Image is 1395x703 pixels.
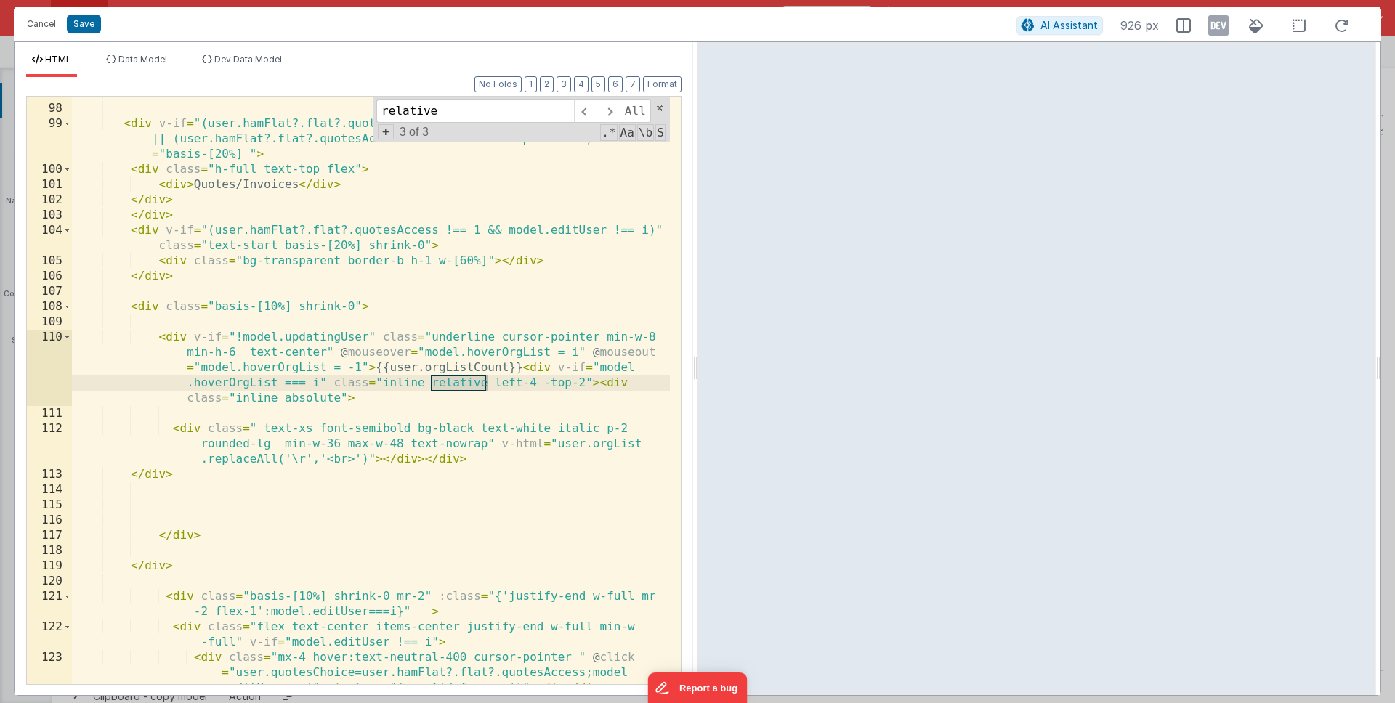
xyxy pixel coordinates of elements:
[27,650,72,696] div: 123
[27,223,72,253] div: 104
[1016,16,1103,35] button: AI Assistant
[27,101,72,116] div: 98
[27,497,72,513] div: 115
[27,314,72,330] div: 109
[474,76,522,92] button: No Folds
[27,253,72,269] div: 105
[118,54,167,65] span: Data Model
[27,208,72,223] div: 103
[525,76,537,92] button: 1
[27,330,72,406] div: 110
[27,619,72,650] div: 122
[27,116,72,162] div: 99
[643,76,682,92] button: Format
[591,76,605,92] button: 5
[27,299,72,314] div: 108
[608,76,623,92] button: 6
[27,284,72,299] div: 107
[600,124,617,141] span: RegExp Search
[27,269,72,284] div: 106
[27,192,72,208] div: 102
[1040,19,1098,31] span: AI Assistant
[540,76,554,92] button: 2
[27,513,72,528] div: 116
[1120,17,1159,34] span: 926 px
[574,76,589,92] button: 4
[27,177,72,192] div: 101
[27,406,72,421] div: 111
[655,124,666,141] span: Search In Selection
[394,126,434,139] span: 3 of 3
[376,99,574,123] input: Search for
[27,162,72,177] div: 100
[27,558,72,574] div: 119
[626,76,640,92] button: 7
[27,421,72,467] div: 112
[27,528,72,543] div: 117
[557,76,571,92] button: 3
[27,574,72,589] div: 120
[27,482,72,497] div: 114
[27,589,72,619] div: 121
[27,543,72,558] div: 118
[619,124,636,141] span: CaseSensitive Search
[67,15,101,33] button: Save
[637,124,654,141] span: Whole Word Search
[378,124,394,139] span: Toggel Replace mode
[20,14,63,34] button: Cancel
[620,99,651,123] span: Alt-Enter
[648,672,748,703] iframe: Marker.io feedback button
[27,467,72,482] div: 113
[214,54,282,65] span: Dev Data Model
[45,54,71,65] span: HTML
